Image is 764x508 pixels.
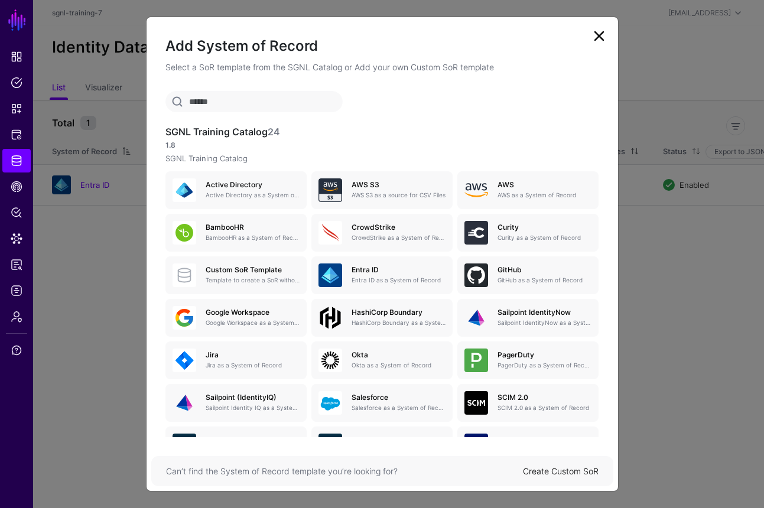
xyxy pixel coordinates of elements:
img: svg+xml;base64,PHN2ZyB4bWxucz0iaHR0cDovL3d3dy53My5vcmcvMjAwMC9zdmciIHhtbG5zOnhsaW5rPSJodHRwOi8vd3... [464,178,488,202]
img: svg+xml;base64,PHN2ZyB4bWxucz0iaHR0cDovL3d3dy53My5vcmcvMjAwMC9zdmciIHdpZHRoPSIxMDBweCIgaGVpZ2h0PS... [318,306,342,330]
h5: SCIM 2.0 [498,393,591,402]
a: ServiceNow ITSMServiceNow ITSM as a System of Record [311,426,453,464]
p: Sailpoint IdentityNow as a System of Record [498,318,591,327]
p: HashiCorp Boundary as a System of Record [352,318,446,327]
img: svg+xml;base64,PHN2ZyB3aWR0aD0iNjQiIGhlaWdodD0iNjQiIHZpZXdCb3g9IjAgMCA2NCA2NCIgZmlsbD0ibm9uZSIgeG... [173,306,196,330]
a: HashiCorp BoundaryHashiCorp Boundary as a System of Record [311,299,453,337]
img: svg+xml;base64,PHN2ZyB3aWR0aD0iNjQiIGhlaWdodD0iNjQiIHZpZXdCb3g9IjAgMCA2NCA2NCIgZmlsbD0ibm9uZSIgeG... [318,263,342,287]
a: OktaOkta as a System of Record [311,341,453,379]
a: Google WorkspaceGoogle Workspace as a System of Record [165,299,307,337]
h5: HashiCorp Boundary [352,308,446,317]
img: svg+xml;base64,PHN2ZyB3aWR0aD0iNjQiIGhlaWdodD0iNjQiIHZpZXdCb3g9IjAgMCA2NCA2NCIgZmlsbD0ibm9uZSIgeG... [318,221,342,245]
img: svg+xml;base64,PHN2ZyB3aWR0aD0iNjQiIGhlaWdodD0iNjQiIHZpZXdCb3g9IjAgMCA2NCA2NCIgZmlsbD0ibm9uZSIgeG... [173,434,196,457]
a: CurityCurity as a System of Record [457,214,599,252]
p: Select a SoR template from the SGNL Catalog or Add your own Custom SoR template [165,61,599,73]
a: BambooHRBambooHR as a System of Record [165,214,307,252]
a: Sailpoint (IdentityIQ)Sailpoint Identity IQ as a System of Record [165,384,307,422]
p: SGNL Training Catalog [165,153,599,165]
a: SalesforceSalesforce as a System of Record [311,384,453,422]
img: svg+xml;base64,PHN2ZyB3aWR0aD0iNjQiIGhlaWdodD0iNjQiIHZpZXdCb3g9IjAgMCA2NCA2NCIgZmlsbD0ibm9uZSIgeG... [318,391,342,415]
strong: 1.8 [165,141,175,149]
h5: Sailpoint IdentityNow [498,308,591,317]
h5: AWS [498,181,591,189]
a: PagerDutyPagerDuty as a System of Record [457,341,599,379]
img: svg+xml;base64,PHN2ZyB3aWR0aD0iNjQiIGhlaWdodD0iNjQiIHZpZXdCb3g9IjAgMCA2NCA2NCIgZmlsbD0ibm9uZSIgeG... [173,221,196,245]
h5: Sailpoint (IdentityIQ) [206,393,300,402]
div: Can’t find the System of Record template you’re looking for? [166,465,523,477]
p: Jira as a System of Record [206,361,300,370]
h5: Custom SoR Template [206,266,300,274]
a: Sailpoint IdentityNowSailpoint IdentityNow as a System of Record [457,299,599,337]
p: Active Directory as a System of Record [206,191,300,200]
img: svg+xml;base64,PHN2ZyB3aWR0aD0iNjQiIGhlaWdodD0iNjQiIHZpZXdCb3g9IjAgMCA2NCA2NCIgZmlsbD0ibm9uZSIgeG... [464,391,488,415]
img: svg+xml;base64,PHN2ZyB3aWR0aD0iNjQiIGhlaWdodD0iNjQiIHZpZXdCb3g9IjAgMCA2NCA2NCIgZmlsbD0ibm9uZSIgeG... [173,178,196,202]
h5: ServiceNow ITSM [352,436,446,444]
span: 24 [268,126,280,138]
p: AWS S3 as a source for CSV Files [352,191,446,200]
img: svg+xml;base64,PHN2ZyB3aWR0aD0iNjQiIGhlaWdodD0iNjQiIHZpZXdCb3g9IjAgMCA2NCA2NCIgZmlsbD0ibm9uZSIgeG... [464,434,488,457]
h5: Google Workspace [206,308,300,317]
p: SCIM 2.0 as a System of Record [498,403,591,412]
a: Entra IDEntra ID as a System of Record [311,256,453,294]
p: Salesforce as a System of Record [352,403,446,412]
a: CAEP EventsSSF CAEP Event Stream [457,426,599,464]
a: AWS S3AWS S3 as a source for CSV Files [311,171,453,209]
a: CrowdStrikeCrowdStrike as a System of Record [311,214,453,252]
h5: ServiceNow CSM [206,436,300,444]
p: Curity as a System of Record [498,233,591,242]
img: svg+xml;base64,PHN2ZyB3aWR0aD0iNjQiIGhlaWdodD0iNjQiIHZpZXdCb3g9IjAgMCA2NCA2NCIgZmlsbD0ibm9uZSIgeG... [464,349,488,372]
h5: Jira [206,351,300,359]
p: Entra ID as a System of Record [352,276,446,285]
img: svg+xml;base64,PHN2ZyB3aWR0aD0iNjQiIGhlaWdodD0iNjQiIHZpZXdCb3g9IjAgMCA2NCA2NCIgZmlsbD0ibm9uZSIgeG... [173,391,196,415]
h5: GitHub [498,266,591,274]
img: svg+xml;base64,PHN2ZyB3aWR0aD0iNjQiIGhlaWdodD0iNjQiIHZpZXdCb3g9IjAgMCA2NCA2NCIgZmlsbD0ibm9uZSIgeG... [464,263,488,287]
p: Sailpoint Identity IQ as a System of Record [206,403,300,412]
h5: Curity [498,223,591,232]
a: JiraJira as a System of Record [165,341,307,379]
img: svg+xml;base64,PHN2ZyB3aWR0aD0iNjQiIGhlaWdodD0iNjQiIHZpZXdCb3g9IjAgMCA2NCA2NCIgZmlsbD0ibm9uZSIgeG... [318,434,342,457]
img: svg+xml;base64,PHN2ZyB3aWR0aD0iNjQiIGhlaWdodD0iNjQiIHZpZXdCb3g9IjAgMCA2NCA2NCIgZmlsbD0ibm9uZSIgeG... [464,306,488,330]
h5: Active Directory [206,181,300,189]
h5: Okta [352,351,446,359]
a: SCIM 2.0SCIM 2.0 as a System of Record [457,384,599,422]
h5: BambooHR [206,223,300,232]
img: svg+xml;base64,PHN2ZyB3aWR0aD0iNjQiIGhlaWdodD0iNjQiIHZpZXdCb3g9IjAgMCA2NCA2NCIgZmlsbD0ibm9uZSIgeG... [173,349,196,372]
h2: Add System of Record [165,36,599,56]
h5: CAEP Events [498,436,591,444]
p: CrowdStrike as a System of Record [352,233,446,242]
p: BambooHR as a System of Record [206,233,300,242]
p: Okta as a System of Record [352,361,446,370]
h5: AWS S3 [352,181,446,189]
h5: CrowdStrike [352,223,446,232]
h3: SGNL Training Catalog [165,126,599,138]
h5: Salesforce [352,393,446,402]
a: Active DirectoryActive Directory as a System of Record [165,171,307,209]
h5: PagerDuty [498,351,591,359]
img: svg+xml;base64,PHN2ZyB3aWR0aD0iNjQiIGhlaWdodD0iNjQiIHZpZXdCb3g9IjAgMCA2NCA2NCIgZmlsbD0ibm9uZSIgeG... [318,349,342,372]
p: AWS as a System of Record [498,191,591,200]
a: Create Custom SoR [523,466,599,476]
a: ServiceNow CSMServiceNow CSM as a System of Record [165,426,307,464]
p: GitHub as a System of Record [498,276,591,285]
a: GitHubGitHub as a System of Record [457,256,599,294]
p: PagerDuty as a System of Record [498,361,591,370]
p: Template to create a SoR without any entities, attributes or relationships. Once created, you can... [206,276,300,285]
img: svg+xml;base64,PHN2ZyB3aWR0aD0iNjQiIGhlaWdodD0iNjQiIHZpZXdCb3g9IjAgMCA2NCA2NCIgZmlsbD0ibm9uZSIgeG... [464,221,488,245]
a: Custom SoR TemplateTemplate to create a SoR without any entities, attributes or relationships. On... [165,256,307,294]
a: AWSAWS as a System of Record [457,171,599,209]
p: Google Workspace as a System of Record [206,318,300,327]
img: svg+xml;base64,PHN2ZyB3aWR0aD0iNjQiIGhlaWdodD0iNjQiIHZpZXdCb3g9IjAgMCA2NCA2NCIgZmlsbD0ibm9uZSIgeG... [318,178,342,202]
h5: Entra ID [352,266,446,274]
